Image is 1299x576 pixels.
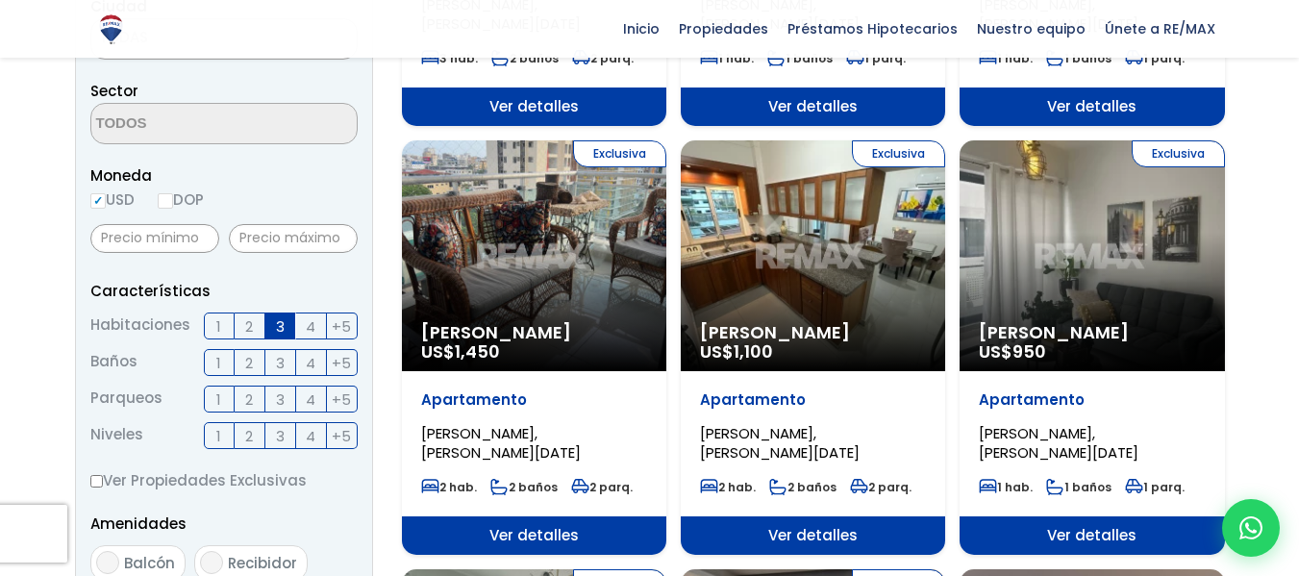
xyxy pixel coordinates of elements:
[979,50,1033,66] span: 1 hab.
[1132,140,1225,167] span: Exclusiva
[979,323,1205,342] span: [PERSON_NAME]
[228,553,297,573] span: Recibidor
[306,314,315,338] span: 4
[1046,479,1112,495] span: 1 baños
[681,516,945,555] span: Ver detalles
[767,50,833,66] span: 1 baños
[91,104,278,145] textarea: Search
[229,224,358,253] input: Precio máximo
[700,339,773,363] span: US$
[332,424,351,448] span: +5
[90,475,103,488] input: Ver Propiedades Exclusivas
[669,14,778,43] span: Propiedades
[421,390,647,410] p: Apartamento
[90,313,190,339] span: Habitaciones
[90,349,137,376] span: Baños
[700,479,756,495] span: 2 hab.
[421,339,500,363] span: US$
[1125,479,1185,495] span: 1 parq.
[276,351,285,375] span: 3
[1012,339,1046,363] span: 950
[276,388,285,412] span: 3
[90,224,219,253] input: Precio mínimo
[852,140,945,167] span: Exclusiva
[332,388,351,412] span: +5
[960,140,1224,555] a: Exclusiva [PERSON_NAME] US$950 Apartamento [PERSON_NAME], [PERSON_NAME][DATE] 1 hab. 1 baños 1 pa...
[681,88,945,126] span: Ver detalles
[216,314,221,338] span: 1
[332,314,351,338] span: +5
[124,553,175,573] span: Balcón
[421,423,581,463] span: [PERSON_NAME], [PERSON_NAME][DATE]
[90,386,162,413] span: Parqueos
[90,279,358,303] p: Características
[1125,50,1185,66] span: 1 parq.
[571,479,633,495] span: 2 parq.
[700,423,860,463] span: [PERSON_NAME], [PERSON_NAME][DATE]
[402,88,666,126] span: Ver detalles
[90,193,106,209] input: USD
[455,339,500,363] span: 1,450
[306,424,315,448] span: 4
[245,314,253,338] span: 2
[967,14,1095,43] span: Nuestro equipo
[158,188,204,212] label: DOP
[1095,14,1225,43] span: Únete a RE/MAX
[491,50,559,66] span: 2 baños
[700,50,754,66] span: 1 hab.
[245,388,253,412] span: 2
[200,551,223,574] input: Recibidor
[573,140,666,167] span: Exclusiva
[90,468,358,492] label: Ver Propiedades Exclusivas
[90,512,358,536] p: Amenidades
[979,339,1046,363] span: US$
[850,479,912,495] span: 2 parq.
[158,193,173,209] input: DOP
[1046,50,1112,66] span: 1 baños
[306,351,315,375] span: 4
[216,388,221,412] span: 1
[846,50,906,66] span: 1 parq.
[613,14,669,43] span: Inicio
[421,50,478,66] span: 3 hab.
[402,516,666,555] span: Ver detalles
[306,388,315,412] span: 4
[332,351,351,375] span: +5
[960,516,1224,555] span: Ver detalles
[216,351,221,375] span: 1
[490,479,558,495] span: 2 baños
[700,323,926,342] span: [PERSON_NAME]
[769,479,837,495] span: 2 baños
[90,422,143,449] span: Niveles
[421,479,477,495] span: 2 hab.
[778,14,967,43] span: Préstamos Hipotecarios
[572,50,634,66] span: 2 parq.
[94,13,128,46] img: Logo de REMAX
[960,88,1224,126] span: Ver detalles
[979,423,1138,463] span: [PERSON_NAME], [PERSON_NAME][DATE]
[90,188,135,212] label: USD
[90,81,138,101] span: Sector
[979,479,1033,495] span: 1 hab.
[276,314,285,338] span: 3
[421,323,647,342] span: [PERSON_NAME]
[276,424,285,448] span: 3
[402,140,666,555] a: Exclusiva [PERSON_NAME] US$1,450 Apartamento [PERSON_NAME], [PERSON_NAME][DATE] 2 hab. 2 baños 2 ...
[245,351,253,375] span: 2
[681,140,945,555] a: Exclusiva [PERSON_NAME] US$1,100 Apartamento [PERSON_NAME], [PERSON_NAME][DATE] 2 hab. 2 baños 2 ...
[96,551,119,574] input: Balcón
[700,390,926,410] p: Apartamento
[734,339,773,363] span: 1,100
[245,424,253,448] span: 2
[90,163,358,188] span: Moneda
[216,424,221,448] span: 1
[979,390,1205,410] p: Apartamento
